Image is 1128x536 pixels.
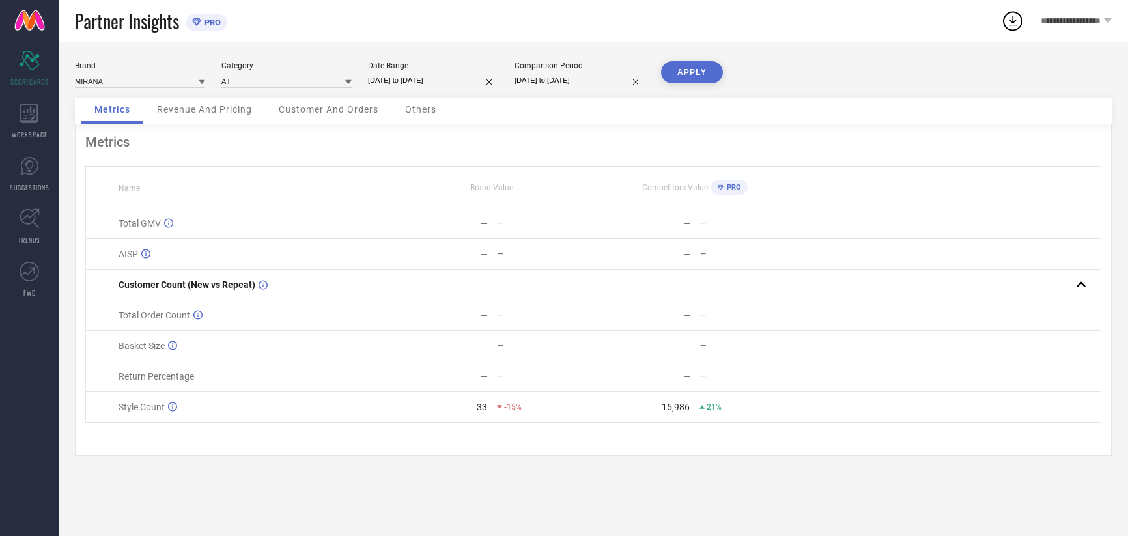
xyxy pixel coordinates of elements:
div: Comparison Period [515,61,645,70]
span: SUGGESTIONS [10,182,49,192]
span: 21% [707,402,722,412]
span: Partner Insights [75,8,179,35]
span: Total Order Count [119,310,190,320]
div: — [683,341,690,351]
div: — [700,219,795,228]
span: SCORECARDS [10,77,49,87]
div: — [498,372,593,381]
div: 15,986 [662,402,690,412]
div: — [481,310,488,320]
div: Brand [75,61,205,70]
div: — [700,341,795,350]
div: Category [221,61,352,70]
span: PRO [724,183,741,191]
span: AISP [119,249,138,259]
div: Date Range [368,61,498,70]
span: Customer Count (New vs Repeat) [119,279,255,290]
span: Metrics [94,104,130,115]
div: — [498,249,593,259]
div: 33 [477,402,487,412]
div: — [683,371,690,382]
span: Competitors Value [642,183,708,192]
div: Open download list [1001,9,1024,33]
span: Brand Value [470,183,513,192]
button: APPLY [661,61,723,83]
div: — [700,249,795,259]
div: — [683,218,690,229]
span: TRENDS [18,235,40,245]
div: — [498,311,593,320]
input: Select date range [368,74,498,87]
div: — [481,218,488,229]
div: — [481,371,488,382]
div: — [683,310,690,320]
span: Total GMV [119,218,161,229]
span: Others [405,104,436,115]
div: — [481,341,488,351]
span: Basket Size [119,341,165,351]
span: WORKSPACE [12,130,48,139]
span: Name [119,184,140,193]
span: Style Count [119,402,165,412]
span: -15% [504,402,522,412]
input: Select comparison period [515,74,645,87]
div: — [683,249,690,259]
span: Return Percentage [119,371,194,382]
div: — [498,219,593,228]
span: Customer And Orders [279,104,378,115]
div: — [700,372,795,381]
span: FWD [23,288,36,298]
div: — [481,249,488,259]
span: Revenue And Pricing [157,104,252,115]
div: Metrics [85,134,1101,150]
div: — [498,341,593,350]
div: — [700,311,795,320]
span: PRO [201,18,221,27]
